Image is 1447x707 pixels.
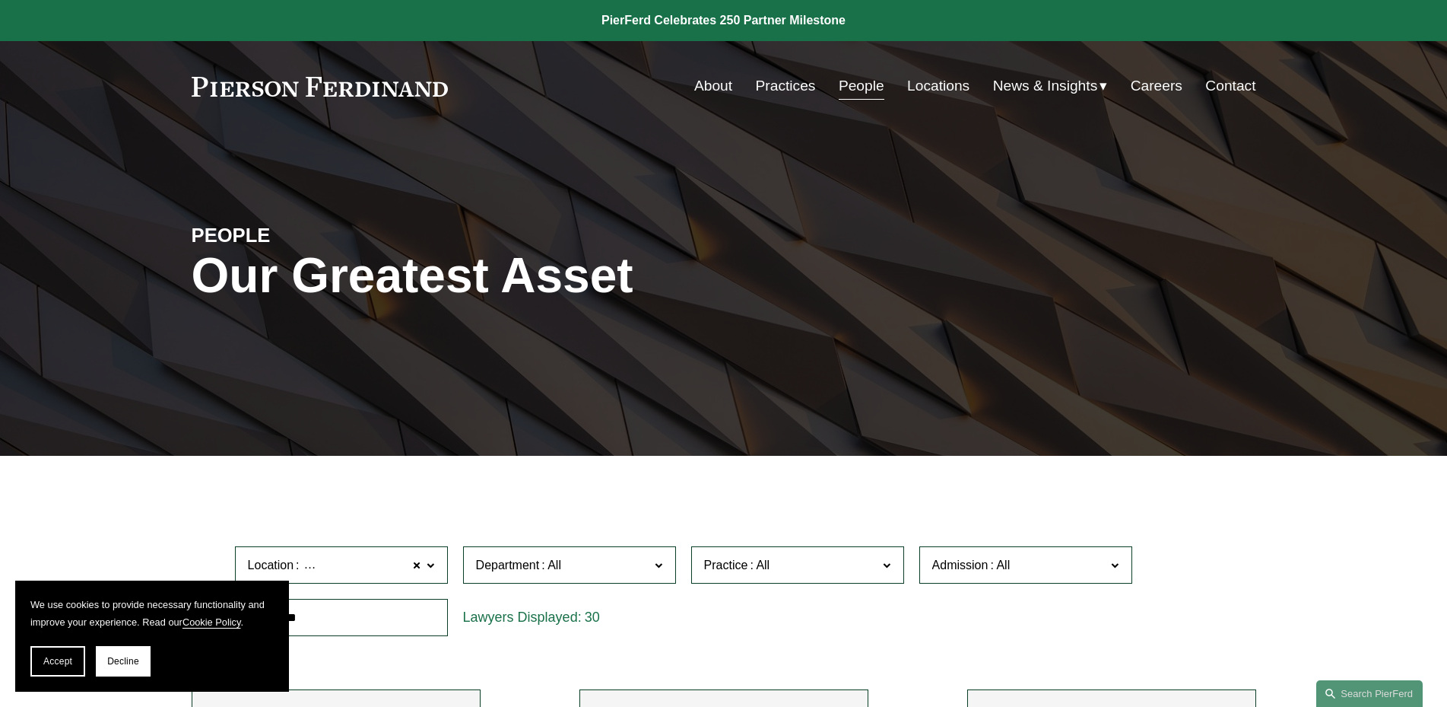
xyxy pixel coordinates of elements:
a: Contact [1205,72,1255,100]
span: News & Insights [993,73,1098,100]
a: Practices [756,72,816,100]
a: People [839,72,884,100]
span: Decline [107,656,139,667]
a: Cookie Policy [182,616,241,628]
section: Cookie banner [15,581,289,692]
span: [GEOGRAPHIC_DATA] [302,556,429,575]
span: Practice [704,559,748,572]
span: Admission [932,559,988,572]
a: Careers [1131,72,1182,100]
a: Search this site [1316,680,1423,707]
a: Locations [907,72,969,100]
span: Accept [43,656,72,667]
button: Accept [30,646,85,677]
span: Department [476,559,540,572]
button: Decline [96,646,151,677]
span: Location [248,559,294,572]
span: 30 [585,610,600,625]
a: About [694,72,732,100]
a: folder dropdown [993,72,1108,100]
h4: PEOPLE [192,223,458,247]
h1: Our Greatest Asset [192,248,901,304]
p: We use cookies to provide necessary functionality and improve your experience. Read our . [30,596,274,631]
